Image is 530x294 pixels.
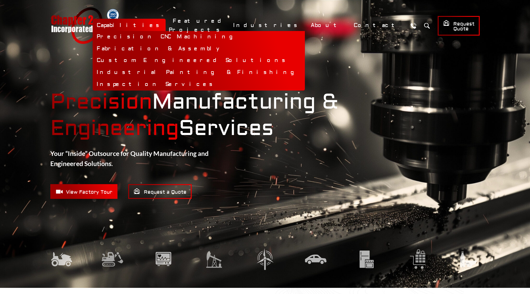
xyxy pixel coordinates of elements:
a: Custom Engineered Solutions [93,55,305,67]
span: Request a Quote [133,188,186,195]
a: View Factory Tour [50,184,117,199]
a: Precision CNC Machining [93,31,305,43]
span: Request Quote [443,20,474,32]
a: About [307,19,347,32]
a: Request a Quote [128,184,192,199]
a: Chapter 2 Incorporated [50,7,102,44]
button: Search [421,20,432,31]
span: View Factory Tour [56,188,112,195]
a: Featured Projects [169,14,226,37]
a: Contact [350,19,405,32]
mark: Engineering [50,115,179,141]
a: Fabrication & Assembly [93,43,305,55]
a: Industrial Painting & Finishing [93,67,305,79]
a: Call Us [408,20,419,31]
a: Industries [229,19,304,32]
strong: Your “Inside” Outsource for Quality Manufacturing and Engineered Solutions. [50,149,209,168]
strong: Manufacturing & Services [50,89,480,142]
mark: Precision [50,89,152,115]
a: Capabilities [93,19,166,32]
a: Inspection Services [93,79,305,91]
a: Request Quote [438,16,480,36]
